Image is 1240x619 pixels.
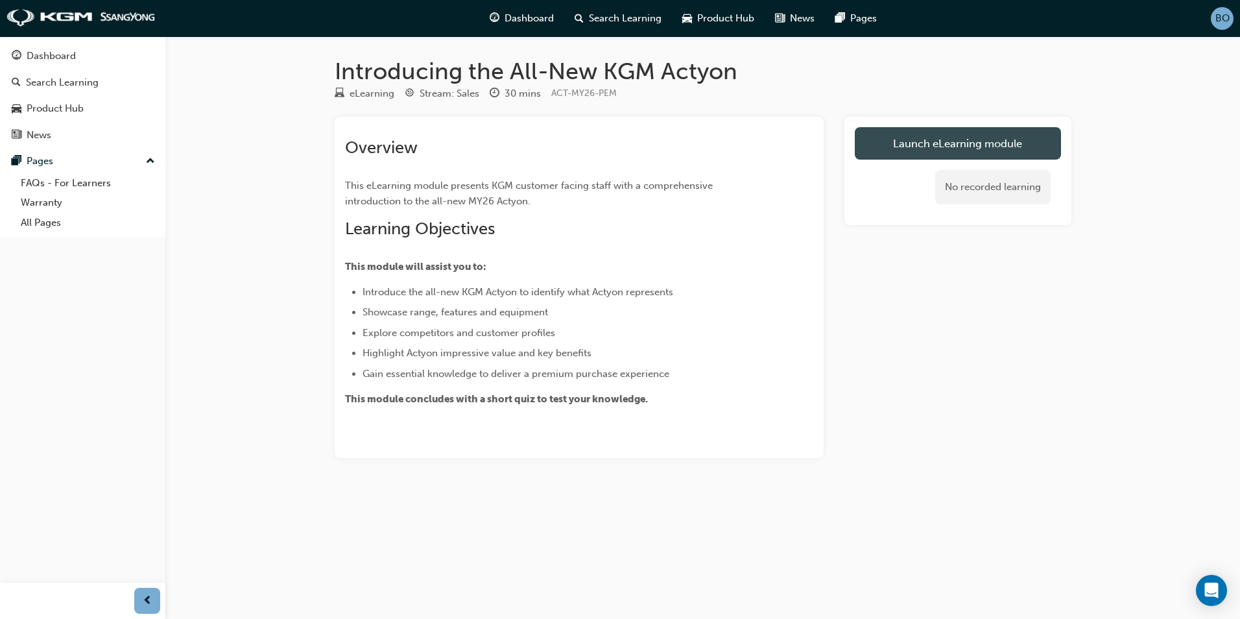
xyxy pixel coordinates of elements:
span: Learning Objectives [345,219,495,239]
span: This module will assist you to: [345,261,486,273]
button: Pages [5,149,160,173]
span: learningResourceType_ELEARNING-icon [335,88,344,100]
span: pages-icon [12,156,21,167]
a: Dashboard [5,44,160,68]
button: BO [1211,7,1234,30]
a: Product Hub [5,97,160,121]
span: news-icon [12,130,21,141]
a: All Pages [16,213,160,233]
div: Stream [405,86,479,102]
div: Type [335,86,394,102]
a: Search Learning [5,71,160,95]
span: Search Learning [589,11,662,26]
a: news-iconNews [765,5,825,32]
div: Product Hub [27,101,84,116]
span: Explore competitors and customer profiles [363,327,555,339]
a: search-iconSearch Learning [564,5,672,32]
span: news-icon [775,10,785,27]
span: clock-icon [490,88,499,100]
span: Highlight Actyon impressive value and key benefits [363,347,591,359]
div: Open Intercom Messenger [1196,575,1227,606]
h1: Introducing the All-New KGM Actyon [335,57,1071,86]
div: eLearning [350,86,394,101]
span: News [790,11,815,26]
div: 30 mins [505,86,541,101]
span: Showcase range, features and equipment [363,306,548,318]
div: News [27,128,51,143]
a: Warranty [16,193,160,213]
button: DashboardSearch LearningProduct HubNews [5,42,160,149]
a: News [5,123,160,147]
span: Pages [850,11,877,26]
span: guage-icon [12,51,21,62]
span: This module concludes with a short quiz to test your knowledge. [345,393,648,405]
span: This eLearning module presents KGM customer facing staff with a comprehensive introduction to the... [345,180,715,207]
span: pages-icon [835,10,845,27]
a: car-iconProduct Hub [672,5,765,32]
span: car-icon [12,103,21,115]
span: BO [1215,11,1230,26]
div: Pages [27,154,53,169]
a: Launch eLearning module [855,127,1061,160]
img: kgm [6,9,156,27]
span: search-icon [12,77,21,89]
div: Search Learning [26,75,99,90]
span: guage-icon [490,10,499,27]
a: guage-iconDashboard [479,5,564,32]
span: Product Hub [697,11,754,26]
span: car-icon [682,10,692,27]
span: up-icon [146,153,155,170]
span: Learning resource code [551,88,617,99]
a: pages-iconPages [825,5,887,32]
div: Duration [490,86,541,102]
a: FAQs - For Learners [16,173,160,193]
span: Dashboard [505,11,554,26]
span: prev-icon [143,593,152,609]
div: Stream: Sales [420,86,479,101]
span: search-icon [575,10,584,27]
div: Dashboard [27,49,76,64]
span: Introduce the all-new KGM Actyon to identify what Actyon represents [363,286,673,298]
span: Overview [345,138,418,158]
div: No recorded learning [935,170,1051,204]
span: Gain essential knowledge to deliver a premium purchase experience [363,368,669,380]
span: target-icon [405,88,414,100]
